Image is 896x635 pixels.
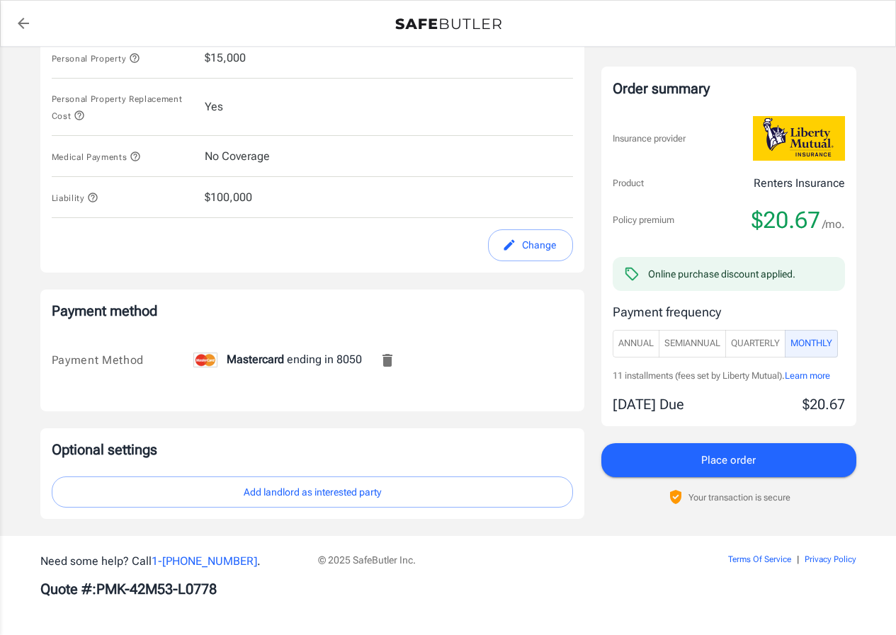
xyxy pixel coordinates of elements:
[618,336,654,352] span: Annual
[754,175,845,192] p: Renters Insurance
[613,302,845,321] p: Payment frequency
[205,50,246,67] span: $15,000
[9,9,38,38] a: back to quotes
[52,440,573,459] p: Optional settings
[752,206,820,234] span: $20.67
[659,330,726,357] button: SemiAnnual
[318,553,648,567] p: © 2025 SafeButler Inc.
[613,176,644,190] p: Product
[822,214,845,234] span: /mo.
[52,50,140,67] button: Personal Property
[664,336,720,352] span: SemiAnnual
[52,90,193,124] button: Personal Property Replacement Cost
[52,352,193,369] div: Payment Method
[790,336,832,352] span: Monthly
[613,213,674,227] p: Policy premium
[205,98,223,115] span: Yes
[725,330,786,357] button: Quarterly
[731,336,780,352] span: Quarterly
[205,189,252,206] span: $100,000
[205,148,270,165] span: No Coverage
[52,301,573,321] p: Payment method
[613,330,659,357] button: Annual
[753,116,845,161] img: Liberty Mutual
[193,353,362,366] span: ending in 8050
[52,54,140,64] span: Personal Property
[613,132,686,146] p: Insurance provider
[688,491,790,504] p: Your transaction is secure
[227,353,284,366] span: Mastercard
[601,443,856,477] button: Place order
[52,193,99,203] span: Liability
[613,394,684,415] p: [DATE] Due
[370,343,404,377] button: Remove this card
[785,330,838,357] button: Monthly
[728,554,791,564] a: Terms Of Service
[613,370,785,381] span: 11 installments (fees set by Liberty Mutual).
[648,267,795,281] div: Online purchase discount applied.
[52,94,183,121] span: Personal Property Replacement Cost
[785,370,830,381] span: Learn more
[52,476,573,508] button: Add landlord as interested party
[40,580,217,597] b: Quote #: PMK-42M53-L0778
[52,148,142,165] button: Medical Payments
[803,394,845,415] p: $20.67
[52,152,142,162] span: Medical Payments
[488,229,573,261] button: edit
[701,451,756,469] span: Place order
[395,18,501,30] img: Back to quotes
[805,554,856,564] a: Privacy Policy
[193,353,217,367] img: mastercard
[40,553,301,570] p: Need some help? Call .
[797,554,799,564] span: |
[613,78,845,99] div: Order summary
[152,554,257,568] a: 1-[PHONE_NUMBER]
[52,189,99,206] button: Liability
